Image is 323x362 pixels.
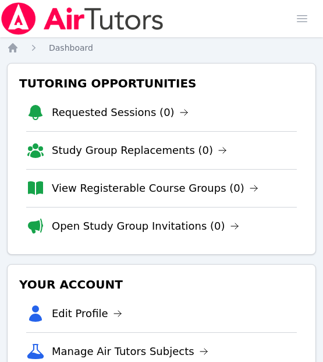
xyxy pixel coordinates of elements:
[52,142,227,159] a: Study Group Replacements (0)
[52,104,189,121] a: Requested Sessions (0)
[49,43,93,52] span: Dashboard
[17,274,306,295] h3: Your Account
[52,305,122,322] a: Edit Profile
[17,73,306,94] h3: Tutoring Opportunities
[52,343,208,360] a: Manage Air Tutors Subjects
[52,218,239,234] a: Open Study Group Invitations (0)
[49,42,93,54] a: Dashboard
[7,42,316,54] nav: Breadcrumb
[52,180,258,196] a: View Registerable Course Groups (0)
